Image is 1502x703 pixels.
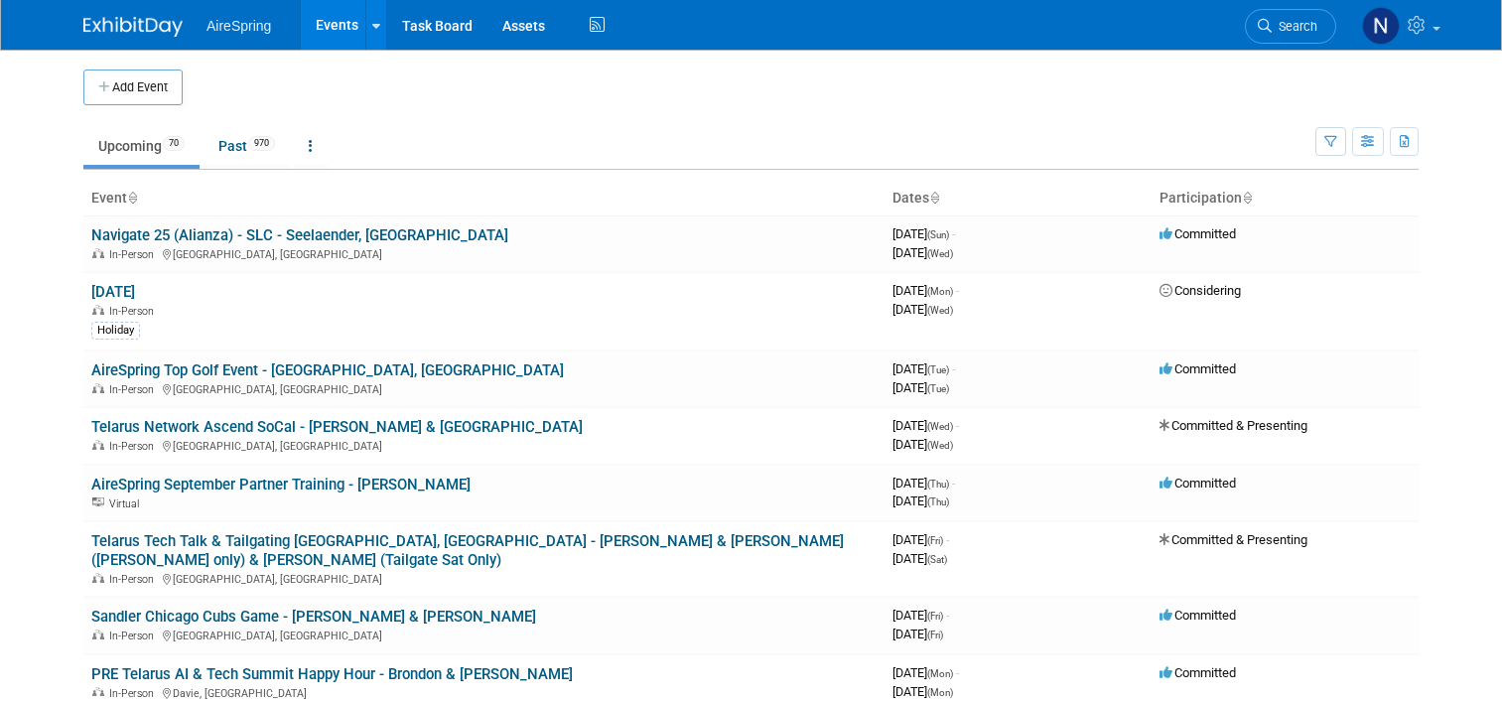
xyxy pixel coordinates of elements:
span: In-Person [109,305,160,318]
div: [GEOGRAPHIC_DATA], [GEOGRAPHIC_DATA] [91,627,877,642]
span: - [956,418,959,433]
span: (Fri) [927,611,943,622]
span: (Wed) [927,305,953,316]
span: Committed [1160,608,1236,623]
a: [DATE] [91,283,135,301]
span: - [956,665,959,680]
div: [GEOGRAPHIC_DATA], [GEOGRAPHIC_DATA] [91,245,877,261]
img: In-Person Event [92,573,104,583]
span: 970 [248,136,275,151]
span: AireSpring [206,18,271,34]
span: [DATE] [892,283,959,298]
span: Committed [1160,361,1236,376]
span: (Mon) [927,687,953,698]
span: Search [1272,19,1317,34]
span: Committed & Presenting [1160,532,1307,547]
span: - [946,608,949,623]
button: Add Event [83,70,183,105]
span: - [956,283,959,298]
div: Holiday [91,322,140,340]
img: In-Person Event [92,630,104,639]
span: Virtual [109,497,145,510]
span: [DATE] [892,476,955,491]
span: [DATE] [892,361,955,376]
span: Committed [1160,226,1236,241]
img: In-Person Event [92,440,104,450]
span: - [952,476,955,491]
a: Past970 [204,127,290,165]
span: [DATE] [892,627,943,641]
span: (Tue) [927,383,949,394]
span: 70 [163,136,185,151]
div: [GEOGRAPHIC_DATA], [GEOGRAPHIC_DATA] [91,570,877,586]
span: Considering [1160,283,1241,298]
span: [DATE] [892,437,953,452]
th: Dates [885,182,1152,215]
span: In-Person [109,687,160,700]
a: Telarus Network Ascend SoCal - [PERSON_NAME] & [GEOGRAPHIC_DATA] [91,418,583,436]
span: In-Person [109,630,160,642]
a: Telarus Tech Talk & Tailgating [GEOGRAPHIC_DATA], [GEOGRAPHIC_DATA] - [PERSON_NAME] & [PERSON_NAM... [91,532,844,569]
a: Sort by Start Date [929,190,939,206]
span: (Wed) [927,248,953,259]
span: [DATE] [892,551,947,566]
span: In-Person [109,248,160,261]
a: Sort by Event Name [127,190,137,206]
span: (Mon) [927,668,953,679]
th: Participation [1152,182,1419,215]
a: Upcoming70 [83,127,200,165]
span: (Mon) [927,286,953,297]
span: - [952,226,955,241]
span: [DATE] [892,493,949,508]
img: In-Person Event [92,305,104,315]
span: - [946,532,949,547]
span: Committed & Presenting [1160,418,1307,433]
img: In-Person Event [92,687,104,697]
a: Search [1245,9,1336,44]
span: (Thu) [927,479,949,490]
span: - [952,361,955,376]
span: In-Person [109,573,160,586]
span: Committed [1160,476,1236,491]
span: (Fri) [927,630,943,640]
div: [GEOGRAPHIC_DATA], [GEOGRAPHIC_DATA] [91,437,877,453]
img: ExhibitDay [83,17,183,37]
span: [DATE] [892,532,949,547]
span: (Fri) [927,535,943,546]
span: [DATE] [892,380,949,395]
th: Event [83,182,885,215]
div: [GEOGRAPHIC_DATA], [GEOGRAPHIC_DATA] [91,380,877,396]
a: Navigate 25 (Alianza) - SLC - Seelaender, [GEOGRAPHIC_DATA] [91,226,508,244]
span: (Sat) [927,554,947,565]
span: (Tue) [927,364,949,375]
span: [DATE] [892,245,953,260]
span: [DATE] [892,608,949,623]
span: [DATE] [892,418,959,433]
a: AireSpring Top Golf Event - [GEOGRAPHIC_DATA], [GEOGRAPHIC_DATA] [91,361,564,379]
div: Davie, [GEOGRAPHIC_DATA] [91,684,877,700]
span: [DATE] [892,665,959,680]
span: (Wed) [927,440,953,451]
span: (Thu) [927,496,949,507]
img: In-Person Event [92,248,104,258]
a: AireSpring September Partner Training - [PERSON_NAME] [91,476,471,493]
span: [DATE] [892,684,953,699]
span: In-Person [109,440,160,453]
span: [DATE] [892,226,955,241]
img: Natalie Pyron [1362,7,1400,45]
span: [DATE] [892,302,953,317]
span: (Wed) [927,421,953,432]
a: Sort by Participation Type [1242,190,1252,206]
a: PRE Telarus AI & Tech Summit Happy Hour - Brondon & [PERSON_NAME] [91,665,573,683]
span: Committed [1160,665,1236,680]
img: Virtual Event [92,497,104,507]
a: Sandler Chicago Cubs Game - [PERSON_NAME] & [PERSON_NAME] [91,608,536,626]
span: In-Person [109,383,160,396]
span: (Sun) [927,229,949,240]
img: In-Person Event [92,383,104,393]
